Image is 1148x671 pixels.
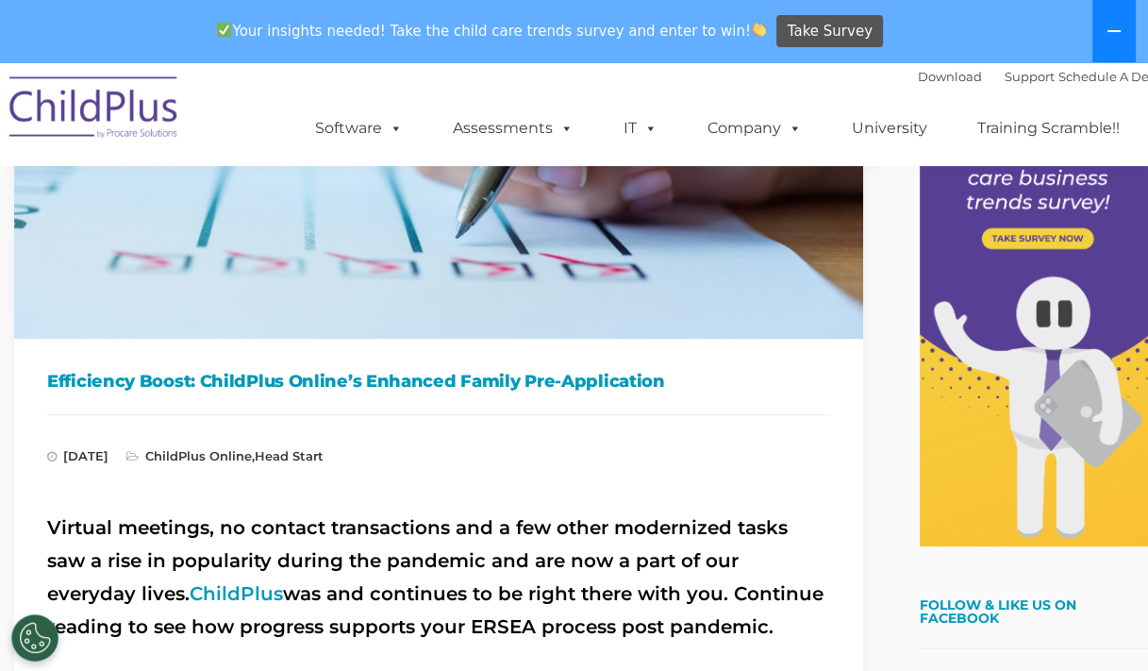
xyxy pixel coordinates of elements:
a: ChildPlus [190,582,283,605]
a: Support [1005,69,1055,84]
span: , [126,448,324,463]
a: Training Scramble!! [958,109,1139,147]
h2: Virtual meetings, no contact transactions and a few other modernized tasks saw a rise in populari... [47,512,830,644]
span: Your insights needed! Take the child care trends survey and enter to win! [209,12,774,49]
a: Software [296,109,422,147]
a: Take Survey [776,15,883,48]
a: University [833,109,946,147]
a: ChildPlus Online [145,448,252,463]
a: Head Start [255,448,324,463]
h1: Efficiency Boost: ChildPlus Online’s Enhanced Family Pre-Application [47,367,830,395]
button: Cookies Settings [11,614,58,662]
a: IT [605,109,676,147]
a: Download [918,69,982,84]
img: ✅ [217,23,231,37]
a: Company [689,109,821,147]
img: 👏 [752,23,766,37]
span: [DATE] [47,448,108,463]
a: Follow & Like Us on Facebook [920,596,1076,627]
span: Take Survey [788,15,873,48]
a: Assessments [434,109,592,147]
